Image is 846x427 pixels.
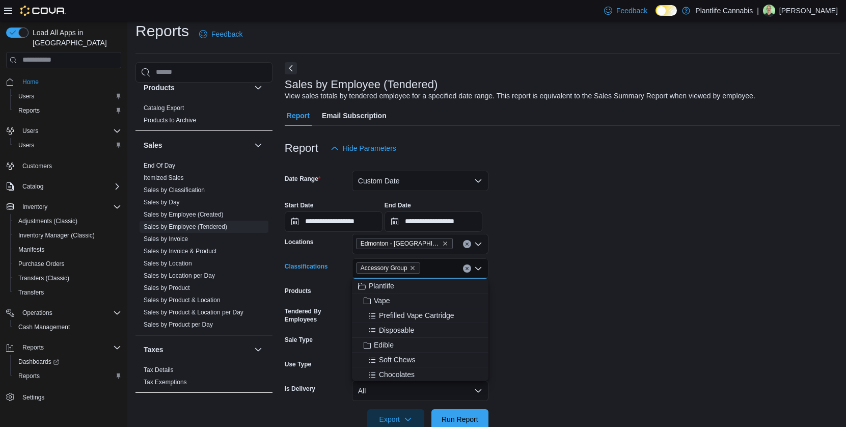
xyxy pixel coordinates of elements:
[144,162,175,170] span: End Of Day
[285,238,314,246] label: Locations
[361,238,440,249] span: Edmonton - [GEOGRAPHIC_DATA]
[352,381,488,401] button: All
[18,180,121,193] span: Catalog
[14,321,74,333] a: Cash Management
[22,343,44,352] span: Reports
[10,355,125,369] a: Dashboards
[144,235,188,243] a: Sales by Invoice
[135,21,189,41] h1: Reports
[22,78,39,86] span: Home
[10,271,125,285] button: Transfers (Classic)
[285,201,314,209] label: Start Date
[442,414,478,424] span: Run Report
[695,5,753,17] p: Plantlife Cannabis
[18,125,42,137] button: Users
[369,281,394,291] span: Plantlife
[352,367,488,382] button: Chocolates
[144,247,216,255] span: Sales by Invoice & Product
[352,323,488,338] button: Disposable
[135,364,272,392] div: Taxes
[2,389,125,404] button: Settings
[144,116,196,124] span: Products to Archive
[285,307,348,324] label: Tendered By Employees
[14,272,121,284] span: Transfers (Classic)
[22,162,52,170] span: Customers
[144,223,227,230] a: Sales by Employee (Tendered)
[285,385,315,393] label: Is Delivery
[22,203,47,211] span: Inventory
[385,211,482,232] input: Press the down key to open a popover containing a calendar.
[379,310,454,321] span: Prefilled Vape Cartridge
[18,106,40,115] span: Reports
[144,321,213,329] span: Sales by Product per Day
[285,287,311,295] label: Products
[14,244,121,256] span: Manifests
[14,286,48,299] a: Transfers
[144,140,250,150] button: Sales
[18,341,121,354] span: Reports
[18,180,47,193] button: Catalog
[144,379,187,386] a: Tax Exemptions
[285,336,313,344] label: Sale Type
[144,309,243,316] a: Sales by Product & Location per Day
[10,257,125,271] button: Purchase Orders
[144,378,187,386] span: Tax Exemptions
[18,288,44,297] span: Transfers
[144,297,221,304] a: Sales by Product & Location
[14,229,121,242] span: Inventory Manager (Classic)
[144,248,216,255] a: Sales by Invoice & Product
[463,264,471,273] button: Clear input
[20,6,66,16] img: Cova
[22,182,43,191] span: Catalog
[144,174,184,182] span: Itemized Sales
[616,6,647,16] span: Feedback
[14,229,99,242] a: Inventory Manager (Classic)
[285,91,755,101] div: View sales totals by tendered employee for a specified date range. This report is equivalent to t...
[10,214,125,228] button: Adjustments (Classic)
[144,199,180,206] a: Sales by Day
[2,306,125,320] button: Operations
[144,344,250,355] button: Taxes
[10,369,125,383] button: Reports
[374,340,394,350] span: Edible
[14,139,121,151] span: Users
[285,360,311,368] label: Use Type
[14,215,81,227] a: Adjustments (Classic)
[10,228,125,243] button: Inventory Manager (Classic)
[144,260,192,267] a: Sales by Location
[385,201,411,209] label: End Date
[144,284,190,292] span: Sales by Product
[374,296,390,306] span: Vape
[361,263,407,273] span: Accessory Group
[10,103,125,118] button: Reports
[285,262,328,271] label: Classifications
[14,90,121,102] span: Users
[14,272,73,284] a: Transfers (Classic)
[144,284,190,291] a: Sales by Product
[18,372,40,380] span: Reports
[144,104,184,112] span: Catalog Export
[14,139,38,151] a: Users
[18,358,59,366] span: Dashboards
[18,159,121,172] span: Customers
[144,174,184,181] a: Itemized Sales
[600,1,651,21] a: Feedback
[10,138,125,152] button: Users
[144,117,196,124] a: Products to Archive
[18,160,56,172] a: Customers
[18,274,69,282] span: Transfers (Classic)
[442,241,448,247] button: Remove Edmonton - ICE District from selection in this group
[14,90,38,102] a: Users
[18,92,34,100] span: Users
[22,127,38,135] span: Users
[144,211,224,218] a: Sales by Employee (Created)
[779,5,838,17] p: [PERSON_NAME]
[18,307,121,319] span: Operations
[144,308,243,316] span: Sales by Product & Location per Day
[144,83,250,93] button: Products
[18,246,44,254] span: Manifests
[379,355,416,365] span: Soft Chews
[474,264,482,273] button: Close list of options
